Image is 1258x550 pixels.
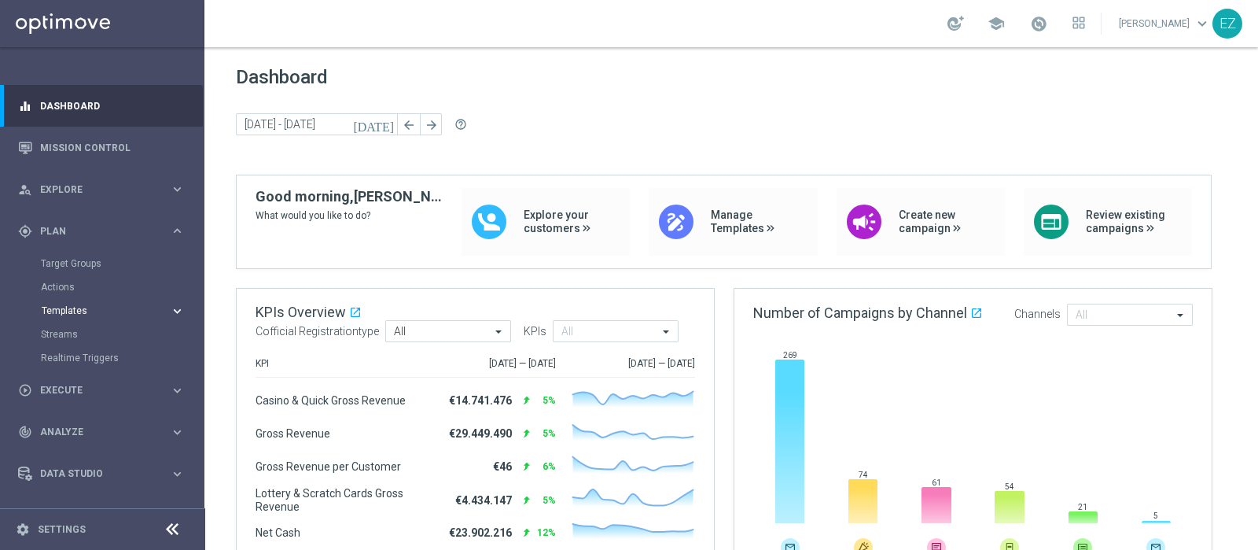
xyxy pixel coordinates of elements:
[1194,15,1211,32] span: keyboard_arrow_down
[41,275,203,299] div: Actions
[18,127,185,168] div: Mission Control
[18,183,170,197] div: Explore
[17,467,186,480] button: Data Studio keyboard_arrow_right
[18,383,32,397] i: play_circle_outline
[42,306,170,316] div: Templates
[41,323,203,346] div: Streams
[170,223,185,238] i: keyboard_arrow_right
[40,427,170,437] span: Analyze
[17,183,186,196] button: person_search Explore keyboard_arrow_right
[18,425,170,439] div: Analyze
[40,185,170,194] span: Explore
[17,225,186,238] button: gps_fixed Plan keyboard_arrow_right
[1117,12,1212,35] a: [PERSON_NAME]keyboard_arrow_down
[41,328,164,341] a: Streams
[988,15,1005,32] span: school
[40,85,185,127] a: Dashboard
[41,346,203,370] div: Realtime Triggers
[18,495,185,537] div: Optibot
[170,182,185,197] i: keyboard_arrow_right
[41,257,164,270] a: Target Groups
[170,467,185,482] i: keyboard_arrow_right
[38,525,86,534] a: Settings
[170,383,185,398] i: keyboard_arrow_right
[17,426,186,438] button: track_changes Analyze keyboard_arrow_right
[40,469,170,478] span: Data Studio
[40,227,170,236] span: Plan
[41,281,164,293] a: Actions
[18,183,32,197] i: person_search
[40,386,170,395] span: Execute
[40,127,185,168] a: Mission Control
[16,522,30,537] i: settings
[18,224,32,238] i: gps_fixed
[18,383,170,397] div: Execute
[170,425,185,440] i: keyboard_arrow_right
[170,304,185,319] i: keyboard_arrow_right
[18,425,32,439] i: track_changes
[1212,9,1242,39] div: EZ
[18,224,170,238] div: Plan
[41,352,164,364] a: Realtime Triggers
[17,100,186,113] button: equalizer Dashboard
[18,85,185,127] div: Dashboard
[40,495,164,537] a: Optibot
[41,252,203,275] div: Target Groups
[18,467,170,481] div: Data Studio
[41,305,186,317] button: Templates keyboard_arrow_right
[17,142,186,154] button: Mission Control
[41,299,203,323] div: Templates
[18,99,32,113] i: equalizer
[42,306,154,316] span: Templates
[17,384,186,397] button: play_circle_outline Execute keyboard_arrow_right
